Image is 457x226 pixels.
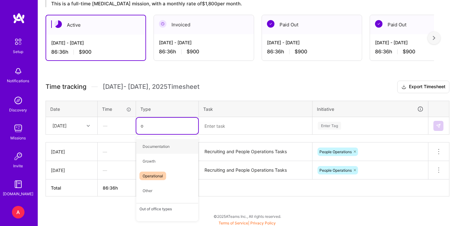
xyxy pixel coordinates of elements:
i: icon Chevron [87,124,90,127]
div: Discovery [9,107,27,113]
span: $900 [403,48,415,55]
img: logo [13,13,25,24]
i: icon Download [401,84,406,90]
span: $900 [295,48,307,55]
div: Active [46,15,145,35]
img: Invoiced [159,20,166,28]
div: Out of office types [136,203,198,214]
img: bell [12,65,24,78]
span: $900 [79,49,91,55]
th: Date [46,101,98,117]
span: Other [139,186,155,195]
div: 86:36 h [267,48,357,55]
a: A [10,206,26,218]
div: Notifications [7,78,30,84]
div: Missions [11,135,26,141]
th: Total [46,180,98,196]
div: Initiative [317,105,424,113]
span: [DATE] - [DATE] , 2025 Timesheet [103,83,199,91]
div: 86:36 h [159,48,249,55]
img: teamwork [12,122,24,135]
img: Active [54,20,62,28]
img: discovery [12,94,24,107]
div: A [12,206,24,218]
a: Privacy Policy [251,221,276,225]
img: Invite [12,150,24,163]
div: Invoiced [154,15,254,34]
div: — [98,117,135,134]
div: [DATE] [51,167,92,174]
textarea: Recruiting and People Operations Tasks [199,162,312,179]
th: 86:36h [98,180,136,196]
span: Growth [139,157,159,165]
th: Type [136,101,199,117]
div: — [98,143,136,160]
span: Documentation [139,142,173,151]
div: [DATE] - [DATE] [267,39,357,46]
div: Enter Tag [318,121,341,131]
div: [DATE] - [DATE] [159,39,249,46]
span: | [219,221,276,225]
div: [DATE] [52,122,67,129]
div: © 2025 ATeams Inc., All rights reserved. [38,208,457,224]
span: People Operations [319,168,352,173]
a: Terms of Service [219,221,248,225]
span: $900 [187,48,199,55]
span: Operational [139,172,166,180]
div: Invite [14,163,23,169]
img: guide book [12,178,24,191]
th: Task [199,101,313,117]
div: [DATE] - [DATE] [51,40,140,46]
img: Paid Out [375,20,383,28]
div: [DATE] [51,148,92,155]
span: Time tracking [46,83,86,91]
img: right [433,36,435,40]
th: $900 [136,180,199,196]
img: Submit [436,123,441,128]
div: Time [102,106,131,112]
div: Paid Out [262,15,362,34]
textarea: Recruiting and People Operations Tasks [199,143,312,161]
img: Paid Out [267,20,275,28]
button: Export Timesheet [397,81,449,93]
div: Setup [13,48,24,55]
img: setup [12,35,25,48]
span: People Operations [319,149,352,154]
div: 86:36 h [51,49,140,55]
div: — [98,162,136,179]
div: [DOMAIN_NAME] [3,191,34,197]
